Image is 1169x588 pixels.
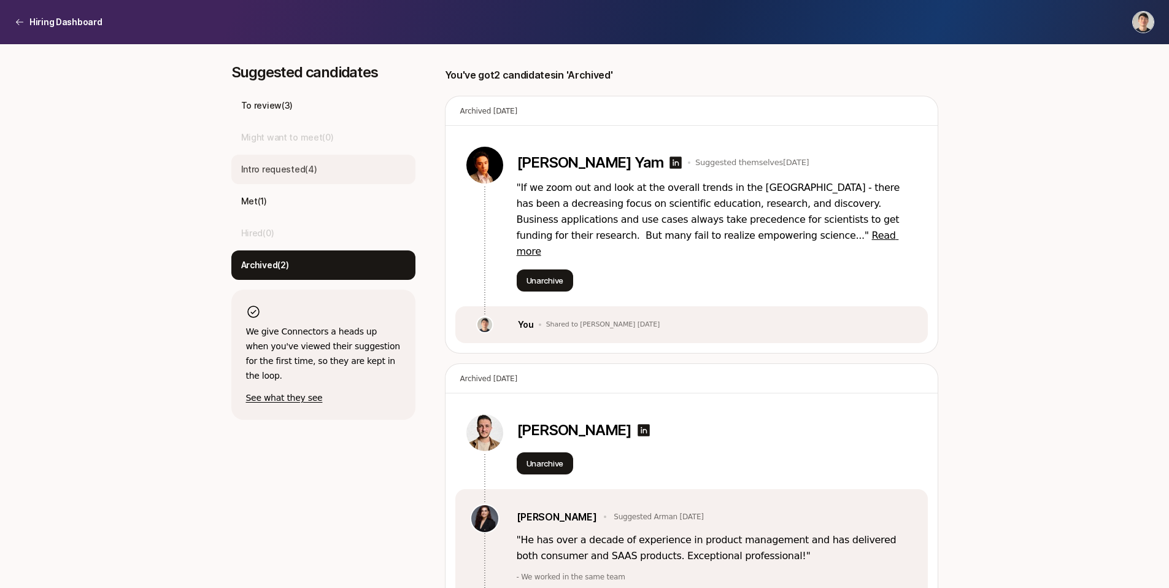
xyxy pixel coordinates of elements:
img: Kyum Kim [1133,12,1154,33]
p: We give Connectors a heads up when you've viewed their suggestion for the first time, so they are... [246,324,401,383]
p: Suggested themselves [DATE] [695,157,809,169]
img: 12cf0202_367c_4099_bf4b_e36871ade7ae.jpg [466,414,503,451]
p: Hiring Dashboard [29,15,102,29]
p: See what they see [246,390,401,405]
p: You've got 2 candidates in 'Archived' [445,67,613,83]
a: [PERSON_NAME] [517,509,597,525]
p: To review ( 3 ) [241,98,293,113]
p: [PERSON_NAME] Yam [517,154,664,171]
button: Kyum Kim [1132,11,1154,33]
p: - We worked in the same team [517,571,913,582]
img: f49093fd_f8af_4bbc_9c89_2e91bdd57e11.jpg [471,505,498,532]
p: Suggested candidates [231,64,415,81]
p: You [518,317,534,332]
p: Archived [DATE] [460,373,517,384]
p: [PERSON_NAME] [517,422,631,439]
p: " If we zoom out and look at the overall trends in the [GEOGRAPHIC_DATA] - there has been a decre... [517,180,918,260]
button: Unarchive [517,269,574,292]
p: Might want to meet ( 0 ) [241,130,334,145]
p: Archived [DATE] [460,106,517,117]
p: " He has over a decade of experience in product management and has delivered both consumer and SA... [517,532,913,564]
img: 3db42233_165a_4188_9aa4_c1d2b238e278.jpg [466,147,503,184]
p: Suggested Arman [DATE] [614,511,703,522]
p: Intro requested ( 4 ) [241,162,317,177]
button: Unarchive [517,452,574,474]
p: Shared to [PERSON_NAME] [DATE] [546,320,660,329]
p: Archived ( 2 ) [241,258,289,273]
p: Met ( 1 ) [241,194,267,209]
img: 47784c54_a4ff_477e_ab36_139cb03b2732.jpg [477,317,492,332]
p: Hired ( 0 ) [241,226,274,241]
